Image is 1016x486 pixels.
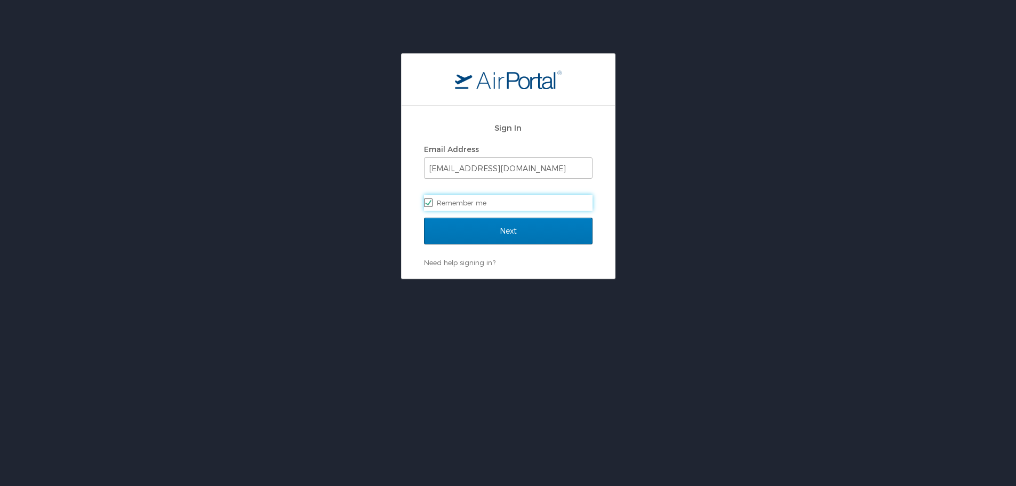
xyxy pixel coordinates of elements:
a: Need help signing in? [424,258,495,267]
img: logo [455,70,562,89]
label: Remember me [424,195,593,211]
h2: Sign In [424,122,593,134]
input: Next [424,218,593,244]
label: Email Address [424,145,479,154]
